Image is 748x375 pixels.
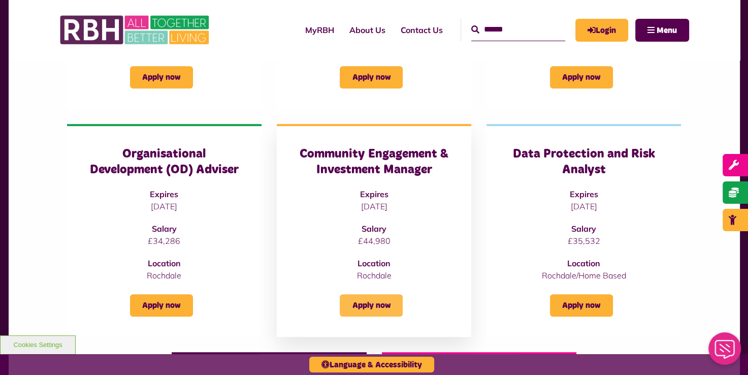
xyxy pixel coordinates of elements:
a: About Us [342,16,393,44]
p: Rochdale [297,269,451,282]
p: [DATE] [297,200,451,212]
a: Apply now [340,294,403,317]
p: [DATE] [507,200,661,212]
span: Menu [657,26,677,35]
a: Apply now [550,66,613,88]
p: £35,532 [507,235,661,247]
input: Search [471,19,565,41]
p: [DATE] [87,200,241,212]
strong: Salary [152,224,177,234]
strong: Expires [570,189,598,199]
p: £34,286 [87,235,241,247]
a: MyRBH [575,19,628,42]
h3: Data Protection and Risk Analyst [507,146,661,178]
p: £44,980 [297,235,451,247]
strong: Expires [360,189,388,199]
img: RBH [59,10,212,50]
a: Apply now [130,294,193,317]
button: Language & Accessibility [309,357,434,372]
h3: Organisational Development (OD) Adviser [87,146,241,178]
p: Rochdale [87,269,241,282]
h3: Community Engagement & Investment Manager [297,146,451,178]
strong: Location [357,258,391,268]
p: Rochdale/Home Based [507,269,661,282]
strong: Salary [571,224,596,234]
button: Navigation [635,19,689,42]
strong: Location [148,258,181,268]
strong: Salary [362,224,386,234]
a: Apply now [130,66,193,88]
strong: Expires [150,189,178,199]
a: Contact Us [393,16,450,44]
a: Apply now [340,66,403,88]
a: MyRBH [298,16,342,44]
strong: Location [567,258,600,268]
iframe: Netcall Web Assistant for live chat [702,329,748,375]
a: Apply now [550,294,613,317]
